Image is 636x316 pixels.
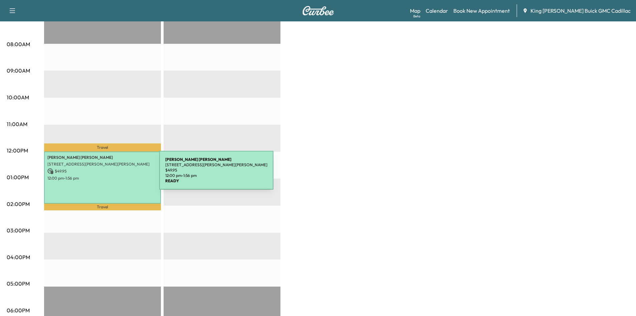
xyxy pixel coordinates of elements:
[47,168,158,174] p: $ 49.95
[7,67,30,75] p: 09:00AM
[7,173,29,181] p: 01:00PM
[44,204,161,210] p: Travel
[413,14,420,19] div: Beta
[7,93,29,101] p: 10:00AM
[453,7,510,15] a: Book New Appointment
[47,155,158,160] p: [PERSON_NAME] [PERSON_NAME]
[47,162,158,167] p: [STREET_ADDRESS][PERSON_NAME][PERSON_NAME]
[531,7,631,15] span: King [PERSON_NAME] Buick GMC Cadillac
[7,146,28,154] p: 12:00PM
[7,200,30,208] p: 02:00PM
[7,40,30,48] p: 08:00AM
[426,7,448,15] a: Calendar
[7,280,30,288] p: 05:00PM
[410,7,420,15] a: MapBeta
[7,253,30,261] p: 04:00PM
[7,120,27,128] p: 11:00AM
[44,143,161,151] p: Travel
[47,176,158,181] p: 12:00 pm - 1:56 pm
[7,306,30,314] p: 06:00PM
[302,6,334,15] img: Curbee Logo
[7,226,30,234] p: 03:00PM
